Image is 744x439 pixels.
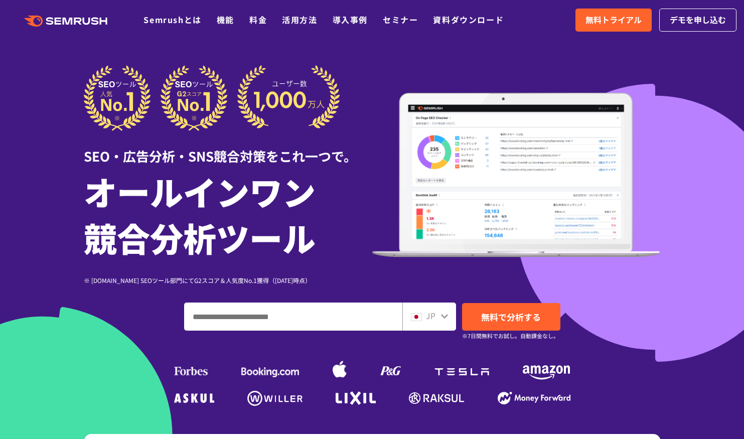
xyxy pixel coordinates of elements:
[84,168,372,260] h1: オールインワン 競合分析ツール
[143,14,201,26] a: Semrushとは
[185,303,402,330] input: ドメイン、キーワードまたはURLを入力してください
[462,331,559,341] small: ※7日間無料でお試し。自動課金なし。
[575,9,652,32] a: 無料トライアル
[481,311,541,323] span: 無料で分析する
[426,310,435,322] span: JP
[383,14,418,26] a: セミナー
[84,131,372,166] div: SEO・広告分析・SNS競合対策をこれ一つで。
[585,14,642,27] span: 無料トライアル
[659,9,736,32] a: デモを申し込む
[433,14,504,26] a: 資料ダウンロード
[333,14,368,26] a: 導入事例
[217,14,234,26] a: 機能
[462,303,560,331] a: 無料で分析する
[84,275,372,285] div: ※ [DOMAIN_NAME] SEOツール部門にてG2スコア＆人気度No.1獲得（[DATE]時点）
[282,14,317,26] a: 活用方法
[249,14,267,26] a: 料金
[670,14,726,27] span: デモを申し込む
